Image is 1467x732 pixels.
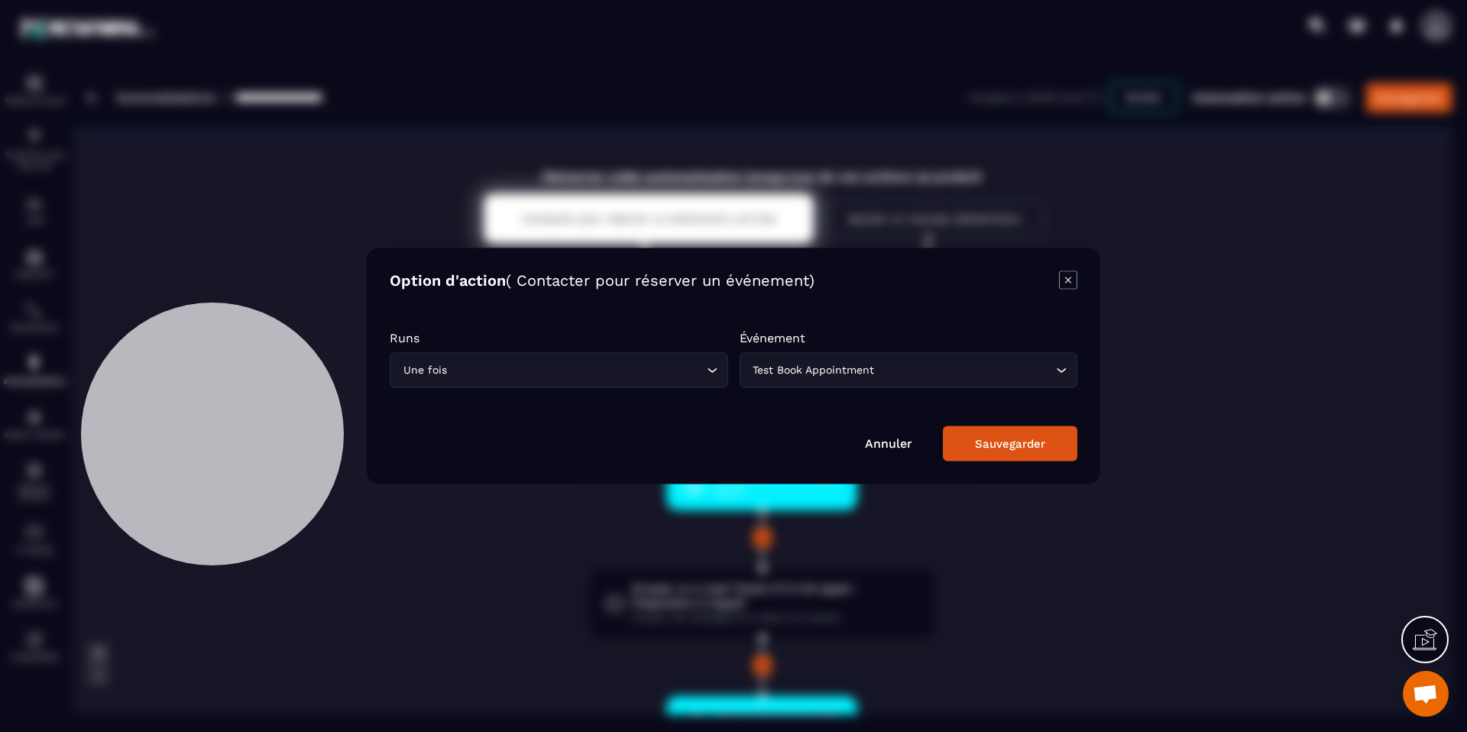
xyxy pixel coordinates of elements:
span: Une fois [400,362,450,379]
div: Ouvrir le chat [1403,671,1449,717]
h4: Option d'action [390,271,814,293]
a: Annuler [865,436,912,451]
div: Sauvegarder [975,437,1045,451]
div: Search for option [740,353,1078,388]
button: Sauvegarder [943,426,1077,462]
span: Test Book Appointment [750,362,878,379]
p: Événement [740,331,1078,345]
div: Search for option [390,353,728,388]
p: Runs [390,331,728,345]
input: Search for option [450,362,703,379]
input: Search for option [878,362,1053,379]
span: ( Contacter pour réserver un événement) [506,271,814,290]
